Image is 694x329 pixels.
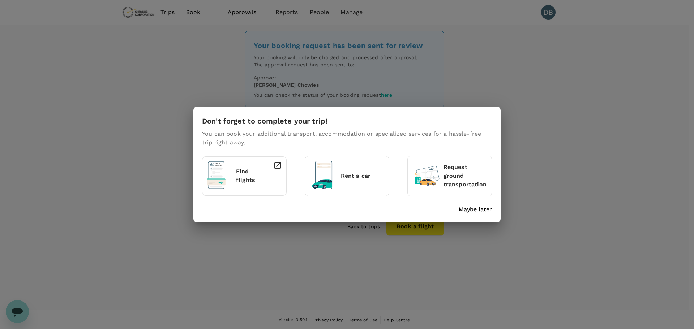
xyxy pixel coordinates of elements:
[236,167,259,185] p: Find flights
[341,172,385,180] p: Rent a car
[202,115,327,127] h6: Don't forget to complete your trip!
[459,205,492,214] button: Maybe later
[202,130,492,147] p: You can book your additional transport, accommodation or specialized services for a hassle-free t...
[444,163,487,189] p: Request ground transportation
